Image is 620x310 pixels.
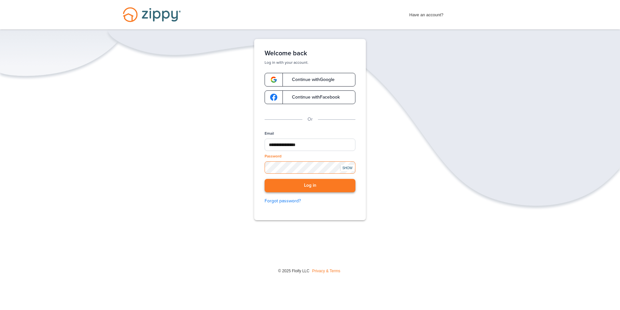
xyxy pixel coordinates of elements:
[278,269,309,273] span: © 2025 Floify LLC
[265,131,274,136] label: Email
[285,77,335,82] span: Continue with Google
[265,197,355,205] a: Forgot password?
[409,8,444,19] span: Have an account?
[265,60,355,65] p: Log in with your account.
[265,49,355,57] h1: Welcome back
[308,116,313,123] p: Or
[340,165,354,171] div: SHOW
[265,139,355,151] input: Email
[285,95,340,100] span: Continue with Facebook
[265,154,282,159] label: Password
[312,269,340,273] a: Privacy & Terms
[265,90,355,104] a: google-logoContinue withFacebook
[265,73,355,87] a: google-logoContinue withGoogle
[270,94,277,101] img: google-logo
[265,179,355,192] button: Log in
[270,76,277,83] img: google-logo
[265,161,355,174] input: Password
